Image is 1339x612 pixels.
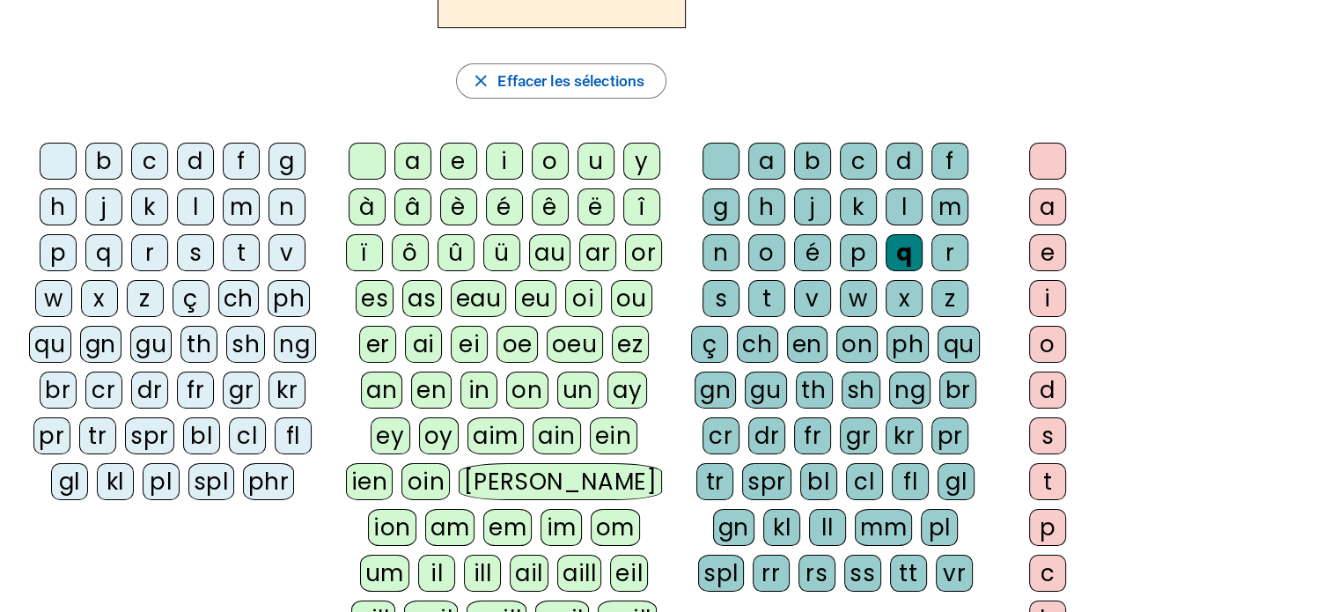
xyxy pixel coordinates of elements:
div: ill [464,555,501,592]
span: Effacer les sélections [497,68,644,94]
div: fr [177,372,214,409]
div: ç [173,280,210,317]
div: ain [533,417,581,454]
div: h [40,188,77,225]
div: rs [798,555,835,592]
div: q [886,234,923,271]
div: î [623,188,660,225]
div: c [1029,555,1066,592]
div: cl [846,463,883,500]
div: ey [371,417,409,454]
div: i [486,143,523,180]
div: s [177,234,214,271]
div: aill [557,555,601,592]
div: a [1029,188,1066,225]
div: sh [226,326,265,363]
div: qu [29,326,70,363]
div: d [1029,372,1066,409]
div: ng [274,326,315,363]
div: dr [131,372,168,409]
div: t [748,280,785,317]
div: à [349,188,386,225]
div: w [840,280,877,317]
div: f [223,143,260,180]
div: em [483,509,532,546]
div: th [180,326,217,363]
div: a [394,143,431,180]
div: u [578,143,614,180]
div: phr [243,463,295,500]
div: û [438,234,475,271]
div: é [486,188,523,225]
div: rr [753,555,790,592]
div: m [931,188,968,225]
div: ay [607,372,647,409]
div: b [85,143,122,180]
div: q [85,234,122,271]
div: gl [938,463,975,500]
div: è [440,188,477,225]
div: il [418,555,455,592]
div: ll [809,509,846,546]
div: b [794,143,831,180]
div: t [1029,463,1066,500]
div: é [794,234,831,271]
div: d [177,143,214,180]
div: fr [794,417,831,454]
div: w [35,280,72,317]
div: sh [842,372,880,409]
div: kr [269,372,305,409]
div: gl [51,463,88,500]
div: j [794,188,831,225]
div: s [1029,417,1066,454]
div: cl [229,417,266,454]
div: r [131,234,168,271]
div: as [402,280,441,317]
div: cr [85,372,122,409]
div: t [223,234,260,271]
div: ien [346,463,394,500]
div: ou [611,280,652,317]
div: um [360,555,409,592]
div: c [840,143,877,180]
div: fl [275,417,312,454]
div: en [787,326,828,363]
div: ë [578,188,614,225]
div: oeu [547,326,603,363]
div: tr [696,463,733,500]
div: â [394,188,431,225]
div: ail [510,555,548,592]
div: gn [713,509,754,546]
div: ai [405,326,442,363]
div: v [269,234,305,271]
div: k [131,188,168,225]
div: vr [936,555,973,592]
div: eil [610,555,648,592]
div: gr [223,372,260,409]
div: eau [451,280,507,317]
div: ch [218,280,259,317]
div: oi [565,280,602,317]
div: br [939,372,976,409]
div: o [532,143,569,180]
div: g [703,188,739,225]
div: e [1029,234,1066,271]
div: v [794,280,831,317]
div: pl [921,509,958,546]
div: f [931,143,968,180]
div: x [886,280,923,317]
div: ch [737,326,777,363]
div: aim [467,417,524,454]
div: or [625,234,662,271]
div: en [411,372,452,409]
div: spr [125,417,174,454]
div: y [623,143,660,180]
div: mm [855,509,912,546]
div: n [703,234,739,271]
div: ç [691,326,728,363]
div: o [1029,326,1066,363]
div: pl [143,463,180,500]
div: au [529,234,570,271]
div: n [269,188,305,225]
div: im [541,509,581,546]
